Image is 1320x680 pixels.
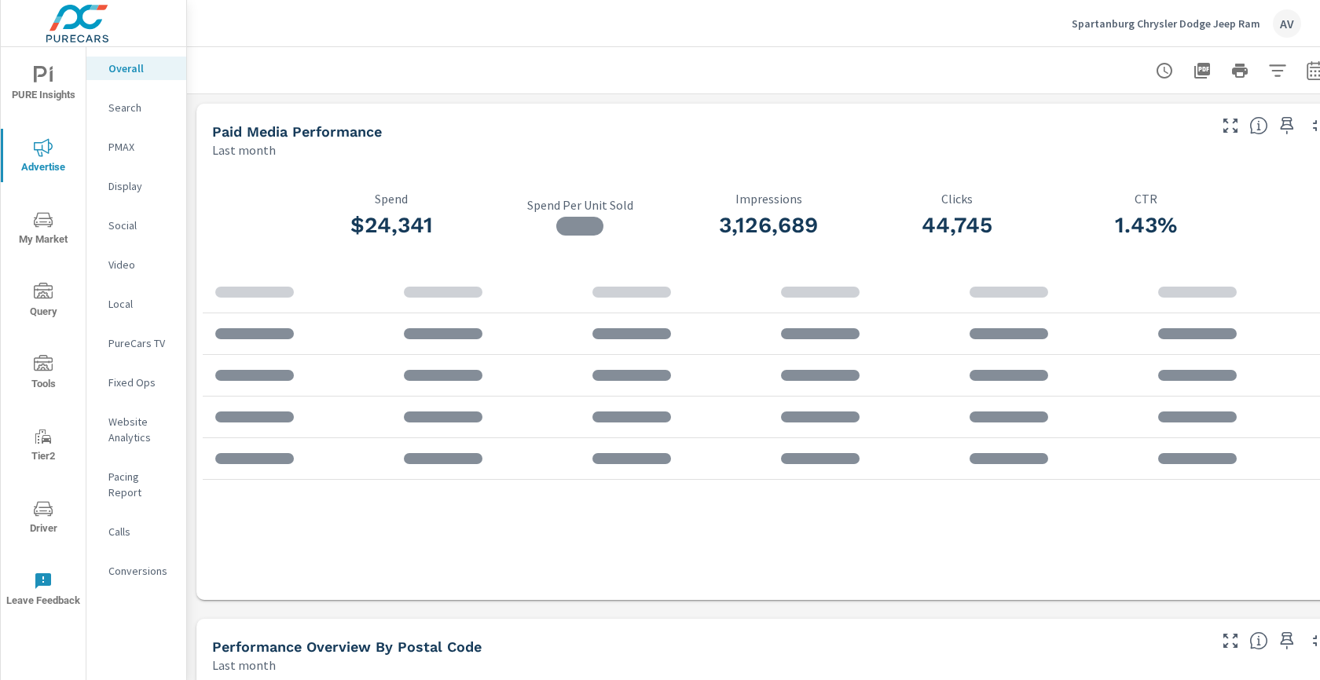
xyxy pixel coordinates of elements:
[297,212,486,239] h3: $24,341
[86,174,186,198] div: Display
[1224,55,1256,86] button: Print Report
[108,469,174,500] p: Pacing Report
[1249,116,1268,135] span: Understand performance metrics over the selected time range.
[86,331,186,355] div: PureCars TV
[1273,9,1301,38] div: AV
[108,257,174,272] p: Video
[1072,16,1260,31] p: Spartanburg Chrysler Dodge Jeep Ram
[1218,628,1243,653] button: Make Fullscreen
[212,656,276,675] p: Last month
[212,638,482,655] h5: Performance Overview By Postal Code
[674,212,863,239] h3: 3,126,689
[86,410,186,449] div: Website Analytics
[5,210,81,249] span: My Market
[486,197,674,213] p: Spend Per Unit Sold
[5,572,81,610] span: Leave Feedback
[86,253,186,276] div: Video
[297,192,486,206] p: Spend
[108,296,174,312] p: Local
[86,371,186,394] div: Fixed Ops
[1274,113,1300,138] span: Save this to your personalized report
[1186,55,1218,86] button: "Export Report to PDF"
[1262,55,1293,86] button: Apply Filters
[1249,631,1268,650] span: Understand performance data by postal code. Individual postal codes can be selected and expanded ...
[108,414,174,445] p: Website Analytics
[1218,113,1243,138] button: Make Fullscreen
[86,559,186,583] div: Conversions
[5,283,81,321] span: Query
[1,47,86,625] div: nav menu
[1051,192,1240,206] p: CTR
[1051,212,1240,239] h3: 1.43%
[86,465,186,504] div: Pacing Report
[108,218,174,233] p: Social
[108,178,174,194] p: Display
[86,96,186,119] div: Search
[108,563,174,579] p: Conversions
[863,192,1051,206] p: Clicks
[5,66,81,104] span: PURE Insights
[108,375,174,390] p: Fixed Ops
[674,192,863,206] p: Impressions
[108,139,174,155] p: PMAX
[86,292,186,316] div: Local
[108,335,174,351] p: PureCars TV
[5,499,81,538] span: Driver
[5,427,81,466] span: Tier2
[212,123,382,140] h5: Paid Media Performance
[5,138,81,177] span: Advertise
[863,212,1051,239] h3: 44,745
[5,355,81,393] span: Tools
[1274,628,1300,653] span: Save this to your personalized report
[108,524,174,539] p: Calls
[108,100,174,115] p: Search
[86,214,186,237] div: Social
[86,520,186,543] div: Calls
[108,60,174,76] p: Overall
[86,135,186,159] div: PMAX
[212,141,276,159] p: Last month
[86,57,186,80] div: Overall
